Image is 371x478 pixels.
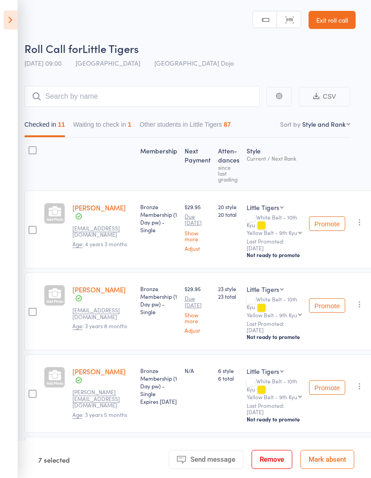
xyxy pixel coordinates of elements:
a: Exit roll call [309,11,356,29]
button: Other students in Little Tigers87 [139,116,231,137]
span: Little Tigers [82,41,139,56]
button: Send message [169,450,243,469]
a: [PERSON_NAME] [72,203,126,212]
div: N/A [185,367,211,374]
div: White Belt - 10th Kyu [247,214,302,235]
button: CSV [299,87,350,106]
small: kathryn@elixirskin.com.au [72,389,131,408]
div: $29.95 [185,285,211,333]
div: Membership [137,142,181,186]
div: Yellow Belt - 9th Kyu [247,394,297,400]
div: Yellow Belt - 9th Kyu [247,312,297,318]
div: Style [243,142,305,186]
span: Roll Call for [24,41,82,56]
button: Mark absent [300,450,354,469]
div: Little Tigers [247,285,279,294]
div: 1 [128,121,132,128]
div: Yellow Belt - 9th Kyu [247,229,297,235]
button: Promote [309,380,345,395]
div: Not ready to promote [247,416,302,423]
div: Bronze Membership (1 Day pw) - Single [140,285,177,315]
button: Promote [309,216,345,231]
label: Sort by [280,119,300,129]
a: Show more [185,312,211,324]
div: Next Payment [181,142,214,186]
small: Last Promoted: [DATE] [247,320,302,334]
button: Waiting to check in1 [73,116,132,137]
div: Atten­dances [214,142,243,186]
div: Bronze Membership (1 Day pw) - Single [140,367,177,405]
a: Adjust [185,245,211,251]
span: Send message [190,455,235,464]
span: 6 style [218,367,239,374]
span: 23 total [218,292,239,300]
div: 11 [58,121,65,128]
button: Remove [252,450,292,469]
div: White Belt - 10th Kyu [247,296,302,317]
small: Taniaelopes@gmail.com [72,307,131,320]
span: 20 style [218,203,239,210]
div: 7 selected [38,450,70,469]
span: [DATE] 09:00 [24,58,62,67]
a: [PERSON_NAME] [72,285,126,294]
span: : 3 years 8 months [72,322,127,330]
small: Due [DATE] [185,295,211,308]
div: 87 [224,121,231,128]
div: Bronze Membership (1 Day pw) - Single [140,203,177,234]
div: Expires [DATE] [140,397,177,405]
span: 23 style [218,285,239,292]
div: White Belt - 10th Kyu [247,378,302,399]
span: [GEOGRAPHIC_DATA] [76,58,140,67]
button: Promote [309,298,345,313]
a: Adjust [185,327,211,333]
div: Little Tigers [247,367,279,376]
button: Checked in11 [24,116,65,137]
div: since last grading [218,164,239,182]
div: $29.95 [185,203,211,251]
div: Little Tigers [247,203,279,212]
span: 20 total [218,210,239,218]
span: : 3 years 5 months [72,411,127,419]
small: Last Promoted: [DATE] [247,238,302,251]
span: : 4 years 3 months [72,240,127,248]
span: [GEOGRAPHIC_DATA] Dojo [154,58,234,67]
small: Last Promoted: [DATE] [247,402,302,416]
span: 6 total [218,374,239,382]
small: Tripathi.lata@gmail.com [72,225,131,238]
a: Show more [185,230,211,242]
div: Not ready to promote [247,251,302,258]
div: Current / Next Rank [247,155,302,161]
div: Not ready to promote [247,333,302,340]
input: Search by name [24,86,260,107]
a: [PERSON_NAME] [72,367,126,376]
div: Style and Rank [302,119,346,129]
small: Due [DATE] [185,213,211,226]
